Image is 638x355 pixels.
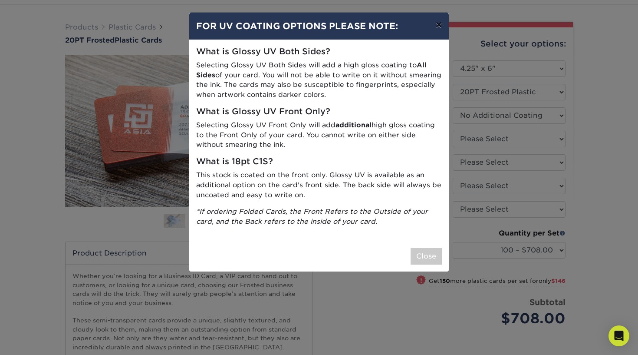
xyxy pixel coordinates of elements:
div: Open Intercom Messenger [608,325,629,346]
strong: All Sides [196,61,427,79]
i: *If ordering Folded Cards, the Front Refers to the Outside of your card, and the Back refers to t... [196,207,428,226]
h4: FOR UV COATING OPTIONS PLEASE NOTE: [196,20,442,33]
button: Close [411,248,442,265]
h5: What is Glossy UV Front Only? [196,107,442,117]
p: This stock is coated on the front only. Glossy UV is available as an additional option on the car... [196,170,442,200]
p: Selecting Glossy UV Both Sides will add a high gloss coating to of your card. You will not be abl... [196,60,442,100]
button: × [429,13,449,37]
h5: What is Glossy UV Both Sides? [196,47,442,57]
h5: What is 18pt C1S? [196,157,442,167]
p: Selecting Glossy UV Front Only will add high gloss coating to the Front Only of your card. You ca... [196,120,442,150]
strong: additional [335,121,372,129]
